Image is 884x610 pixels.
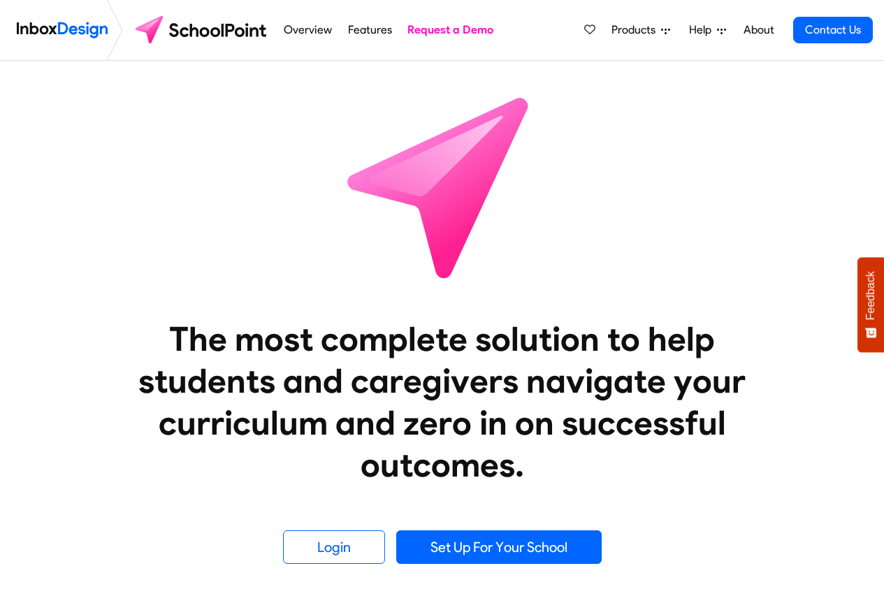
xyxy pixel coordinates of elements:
[317,61,568,312] img: icon_schoolpoint.svg
[611,22,661,38] span: Products
[864,271,877,320] span: Feedback
[689,22,717,38] span: Help
[280,16,336,44] a: Overview
[683,16,732,44] a: Help
[396,530,602,564] a: Set Up For Your School
[739,16,778,44] a: About
[344,16,396,44] a: Features
[283,530,385,564] a: Login
[110,318,774,486] heading: The most complete solution to help students and caregivers navigate your curriculum and zero in o...
[129,13,276,47] img: schoolpoint logo
[793,17,873,43] a: Contact Us
[606,16,676,44] a: Products
[857,257,884,352] button: Feedback - Show survey
[404,16,498,44] a: Request a Demo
